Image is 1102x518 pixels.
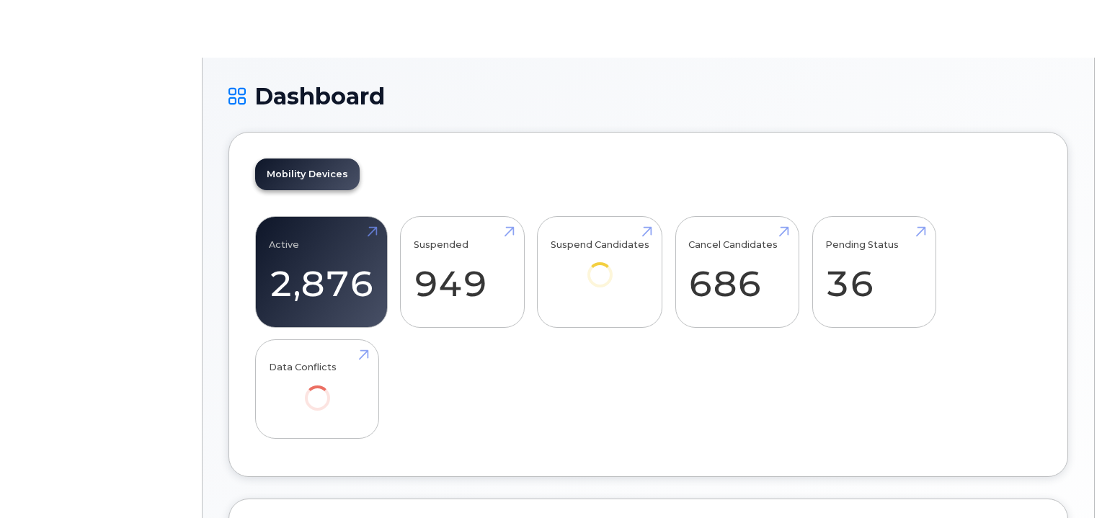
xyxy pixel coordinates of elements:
a: Mobility Devices [255,158,360,190]
a: Suspended 949 [414,225,511,320]
a: Cancel Candidates 686 [688,225,786,320]
a: Pending Status 36 [825,225,923,320]
a: Data Conflicts [269,347,366,430]
a: Active 2,876 [269,225,374,320]
a: Suspend Candidates [551,225,649,308]
h1: Dashboard [228,84,1068,109]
